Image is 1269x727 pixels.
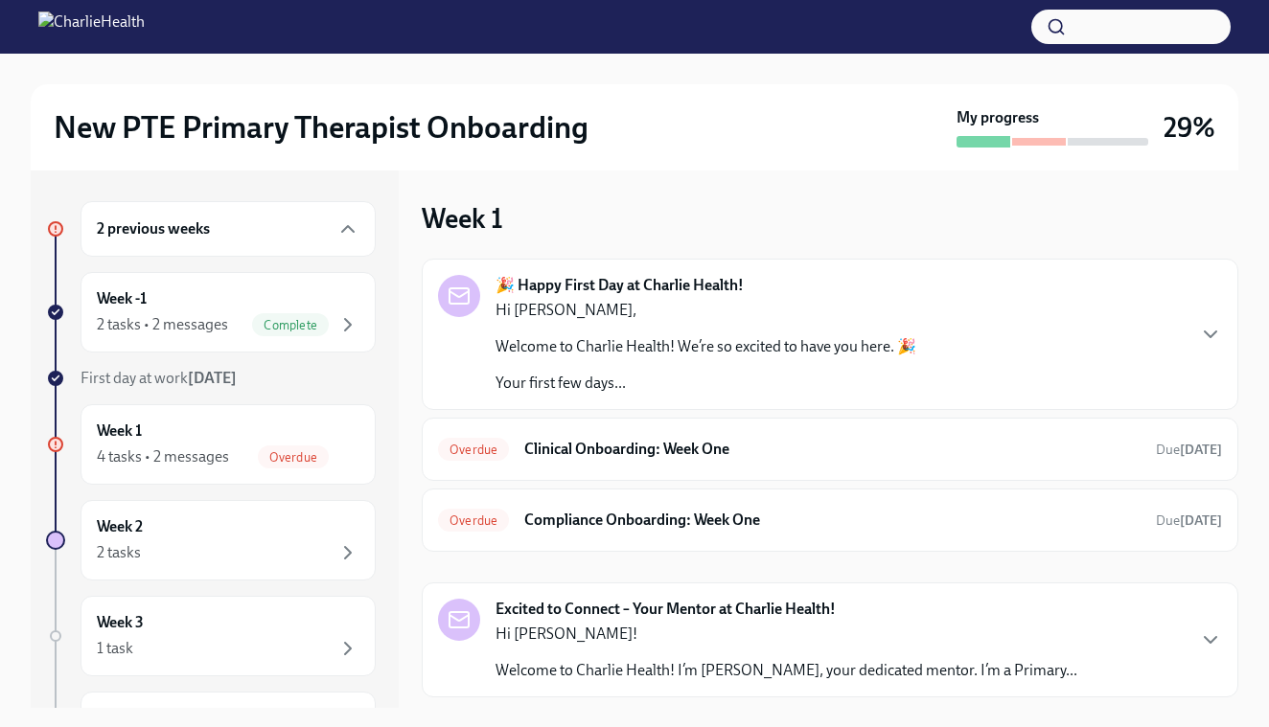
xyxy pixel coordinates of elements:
h3: 29% [1164,110,1215,145]
h3: Week 1 [422,201,503,236]
strong: [DATE] [188,369,237,387]
span: Overdue [258,450,329,465]
span: Complete [252,318,329,332]
div: 1 task [97,638,133,659]
span: First day at work [81,369,237,387]
h6: Week -1 [97,288,147,309]
span: Overdue [438,443,509,457]
span: August 23rd, 2025 09:00 [1156,511,1222,530]
h6: Compliance Onboarding: Week One [524,510,1141,531]
h6: Clinical Onboarding: Week One [524,439,1141,460]
strong: 🎉 Happy First Day at Charlie Health! [496,275,744,296]
img: CharlieHealth [38,11,145,42]
p: Welcome to Charlie Health! We’re so excited to have you here. 🎉 [496,336,916,357]
strong: Excited to Connect – Your Mentor at Charlie Health! [496,599,836,620]
h6: Week 3 [97,612,144,633]
strong: [DATE] [1180,512,1222,529]
span: Due [1156,512,1222,529]
p: Hi [PERSON_NAME]! [496,624,1077,645]
a: OverdueClinical Onboarding: Week OneDue[DATE] [438,434,1222,465]
span: Overdue [438,513,509,528]
p: Your first few days... [496,373,916,394]
div: 4 tasks • 2 messages [97,446,229,467]
a: First day at work[DATE] [46,368,376,389]
h6: 2 previous weeks [97,218,210,239]
div: 2 tasks • 2 messages [97,314,228,335]
h6: Week 2 [97,516,143,537]
strong: [DATE] [1180,442,1222,458]
div: 2 tasks [97,542,141,563]
a: Week -12 tasks • 2 messagesComplete [46,272,376,352]
p: Welcome to Charlie Health! I’m [PERSON_NAME], your dedicated mentor. I’m a Primary... [496,660,1077,681]
h6: Week 1 [97,420,142,442]
div: 2 previous weeks [81,201,376,257]
span: August 23rd, 2025 09:00 [1156,441,1222,459]
span: Due [1156,442,1222,458]
a: Week 14 tasks • 2 messagesOverdue [46,404,376,485]
a: Week 22 tasks [46,500,376,580]
strong: My progress [957,107,1039,128]
p: Hi [PERSON_NAME], [496,300,916,321]
a: Week 31 task [46,596,376,676]
a: OverdueCompliance Onboarding: Week OneDue[DATE] [438,505,1222,535]
h2: New PTE Primary Therapist Onboarding [54,108,588,147]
